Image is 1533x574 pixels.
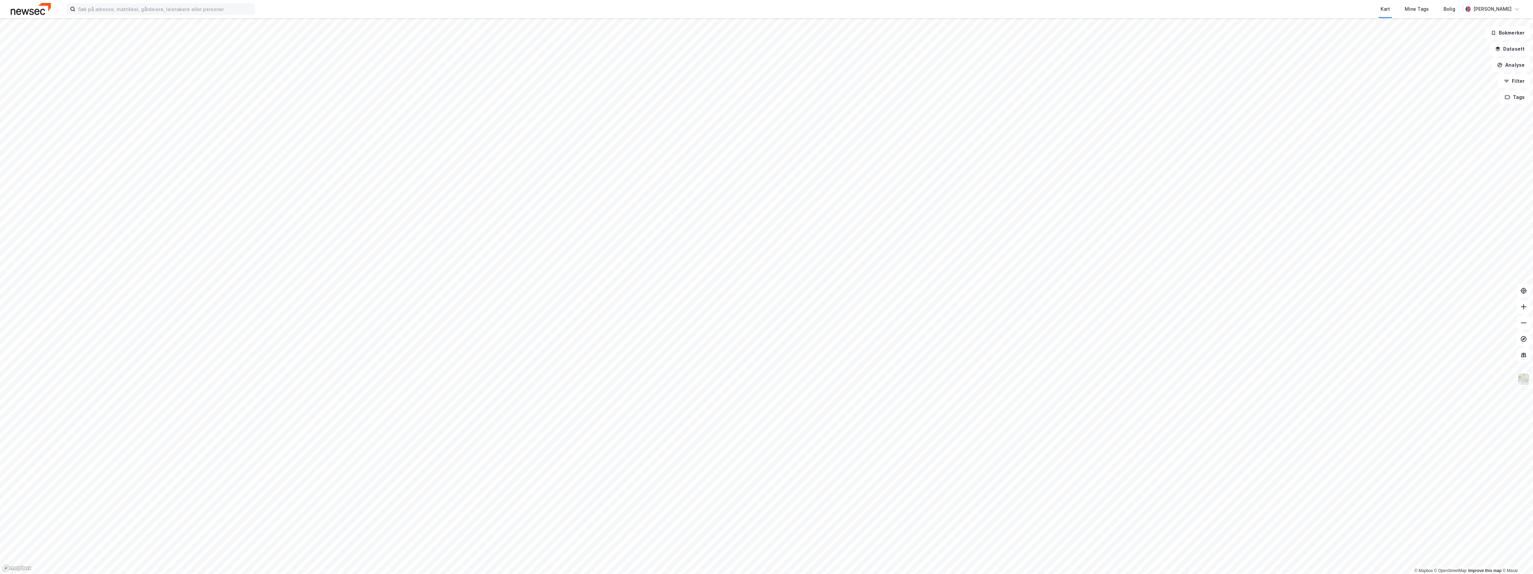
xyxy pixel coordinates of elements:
div: Mine Tags [1405,5,1429,13]
div: Kart [1381,5,1390,13]
div: Kontrollprogram for chat [1499,542,1533,574]
img: newsec-logo.f6e21ccffca1b3a03d2d.png [11,3,51,15]
iframe: Chat Widget [1499,542,1533,574]
input: Søk på adresse, matrikkel, gårdeiere, leietakere eller personer [75,4,254,14]
div: [PERSON_NAME] [1473,5,1512,13]
div: Bolig [1444,5,1455,13]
